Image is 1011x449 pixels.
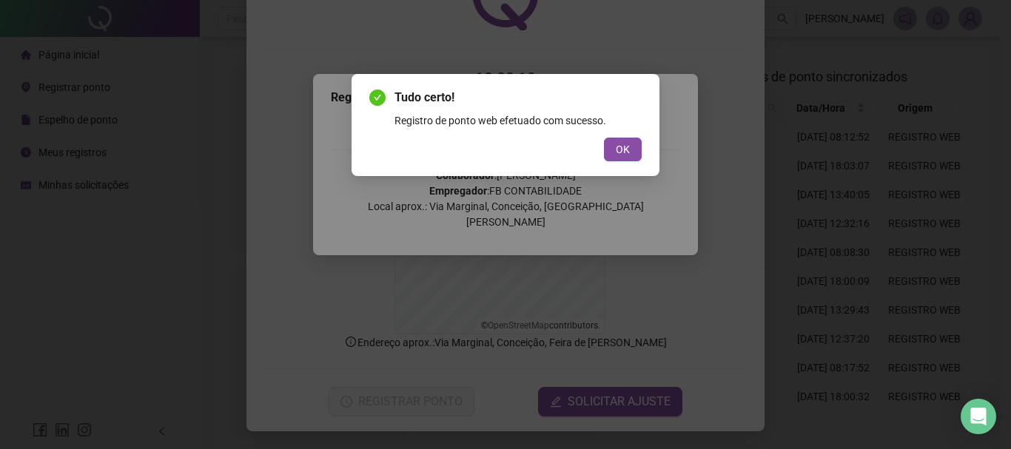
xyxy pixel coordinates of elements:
div: Open Intercom Messenger [961,399,996,434]
button: OK [604,138,642,161]
span: Tudo certo! [394,89,642,107]
div: Registro de ponto web efetuado com sucesso. [394,112,642,129]
span: OK [616,141,630,158]
span: check-circle [369,90,386,106]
